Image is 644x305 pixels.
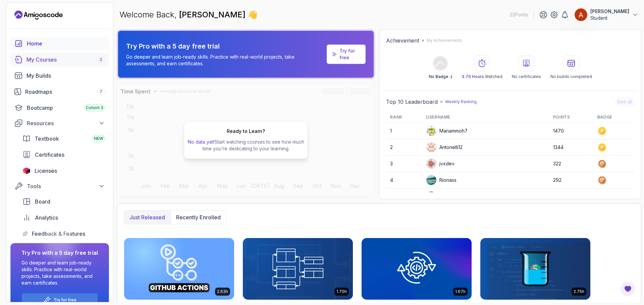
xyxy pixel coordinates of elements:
[188,139,215,145] span: No data yet!
[27,119,105,127] div: Resources
[386,36,419,45] h2: Achievement
[25,88,105,96] div: Roadmaps
[18,148,109,161] a: certificates
[429,74,452,79] p: No Badge :(
[176,213,221,221] p: Recently enrolled
[18,195,109,208] a: board
[119,9,258,20] p: Welcome Back,
[362,238,472,300] img: Java Integration Testing card
[386,123,422,139] td: 1
[10,180,109,192] button: Tools
[10,117,109,129] button: Resources
[427,38,462,43] p: My Achievements
[32,230,85,238] span: Feedback & Features
[10,69,109,82] a: builds
[18,164,109,177] a: licenses
[426,158,454,169] div: jvxdev
[426,192,436,202] img: user profile image
[512,74,541,79] p: No certificates
[217,289,228,294] p: 2.63h
[243,238,353,300] img: Database Design & Implementation card
[386,172,422,188] td: 4
[26,72,105,80] div: My Builds
[549,188,593,205] td: 188
[86,105,103,110] span: Cohort 3
[426,191,475,202] div: loftyeagle5a591
[18,227,109,240] a: feedback
[124,211,170,224] button: Just released
[22,167,31,174] img: jetbrains icon
[593,112,634,123] th: Badge
[27,182,105,190] div: Tools
[455,289,466,294] p: 1.67h
[187,139,305,152] p: Start watching courses to see how much time you’re dedicating to your learning.
[27,104,105,112] div: Bootcamp
[590,15,629,21] p: Student
[126,42,324,51] p: Try Pro with a 5 day free trial
[100,57,102,62] span: 2
[248,9,258,20] span: 👋
[35,151,64,159] span: Certificates
[480,238,590,300] img: Java Unit Testing and TDD card
[549,112,593,123] th: Points
[426,175,436,185] img: user profile image
[386,156,422,172] td: 3
[26,56,105,64] div: My Courses
[590,8,629,15] p: [PERSON_NAME]
[549,123,593,139] td: 1470
[126,54,324,67] p: Go deeper and learn job-ready skills. Practice with real-world projects, take assessments, and ea...
[509,11,528,18] p: 22 Points
[35,198,50,206] span: Board
[386,112,422,123] th: Rank
[574,289,584,294] p: 2.75h
[426,126,468,136] div: Mariammoh7
[549,172,593,188] td: 292
[620,281,636,297] button: Open Feedback Button
[21,259,98,286] p: Go deeper and learn job-ready skills. Practice with real-world projects, take assessments, and ea...
[462,74,484,79] span: 3.70 Hours
[94,136,103,141] span: NEW
[10,37,109,50] a: home
[575,8,587,21] img: user profile image
[179,10,248,19] span: [PERSON_NAME]
[462,74,502,79] p: Watched
[10,101,109,115] a: bootcamp
[35,214,58,222] span: Analytics
[549,139,593,156] td: 1344
[124,238,234,300] img: CI/CD with GitHub Actions card
[445,99,477,104] p: Weekly Ranking
[35,135,59,143] span: Textbook
[426,175,457,185] div: Rionass
[386,98,438,106] h2: Top 10 Leaderboard
[336,289,347,294] p: 1.70h
[339,48,360,61] a: Try for free
[10,53,109,66] a: courses
[327,45,366,64] a: Try for free
[10,85,109,98] a: roadmaps
[129,213,165,221] p: Just released
[550,74,592,79] p: No builds completed
[100,89,102,94] span: 7
[615,97,634,106] button: See all
[574,8,639,21] button: user profile image[PERSON_NAME]Student
[27,40,105,48] div: Home
[549,156,593,172] td: 322
[35,167,57,175] span: Licenses
[54,297,76,303] a: Try for free
[422,112,549,123] th: Username
[170,211,226,224] button: Recently enrolled
[18,132,109,145] a: textbook
[426,142,436,152] img: user profile image
[426,126,436,136] img: default monster avatar
[386,188,422,205] td: 5
[386,139,422,156] td: 2
[426,142,463,153] div: Antonelli12
[14,10,63,20] a: Landing page
[18,211,109,224] a: analytics
[227,128,265,135] h2: Ready to Learn?
[426,159,436,169] img: default monster avatar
